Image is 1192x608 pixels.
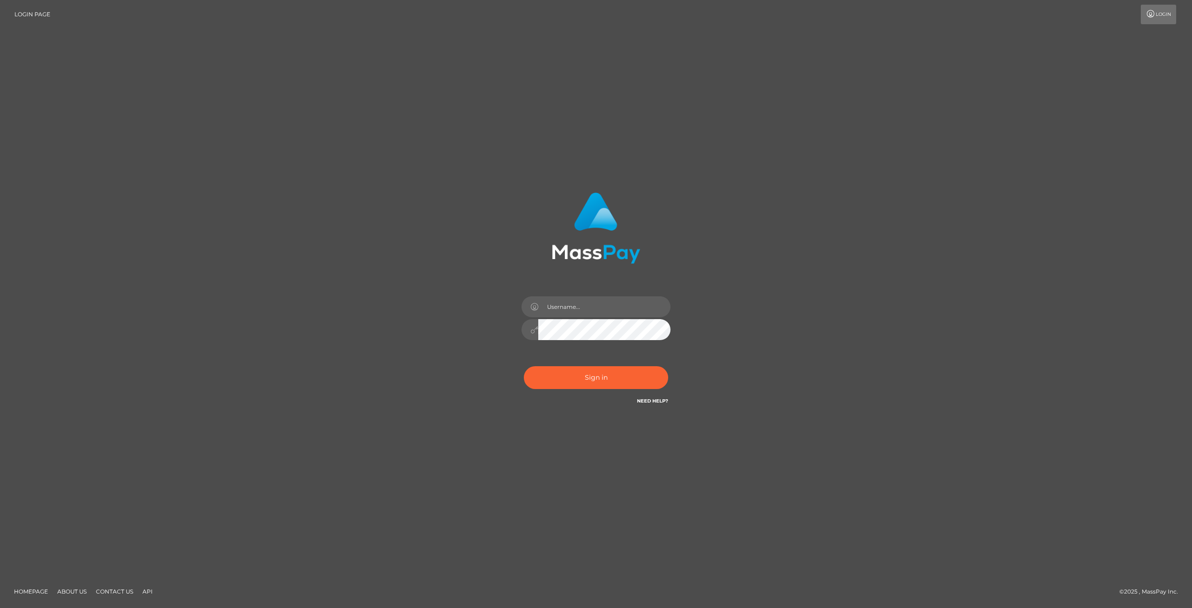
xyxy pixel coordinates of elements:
img: MassPay Login [552,192,640,264]
a: API [139,584,156,599]
a: Need Help? [637,398,668,404]
a: Contact Us [92,584,137,599]
a: Login [1141,5,1176,24]
a: Login Page [14,5,50,24]
a: Homepage [10,584,52,599]
a: About Us [54,584,90,599]
button: Sign in [524,366,668,389]
input: Username... [538,296,670,317]
div: © 2025 , MassPay Inc. [1119,587,1185,597]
